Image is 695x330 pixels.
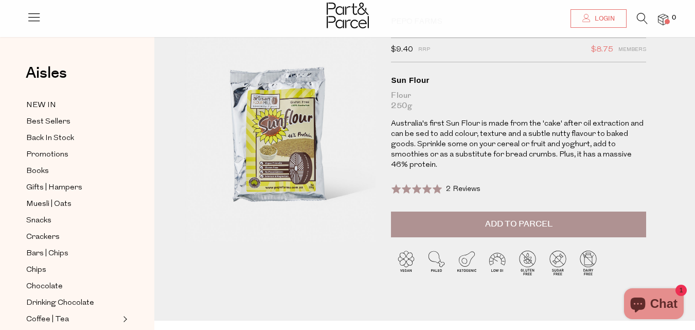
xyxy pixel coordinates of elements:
[571,9,627,28] a: Login
[391,43,413,57] span: $9.40
[327,3,369,28] img: Part&Parcel
[512,248,543,278] img: P_P-ICONS-Live_Bec_V11_Gluten_Free.svg
[26,62,67,84] span: Aisles
[26,132,120,145] a: Back In Stock
[421,248,452,278] img: P_P-ICONS-Live_Bec_V11_Paleo.svg
[26,65,67,91] a: Aisles
[482,248,512,278] img: P_P-ICONS-Live_Bec_V11_Low_Gi.svg
[26,165,120,178] a: Books
[26,99,120,112] a: NEW IN
[26,99,56,112] span: NEW IN
[391,75,646,85] div: Sun Flour
[26,115,120,128] a: Best Sellers
[26,198,120,211] a: Muesli | Oats
[26,231,60,244] span: Crackers
[26,149,68,161] span: Promotions
[391,212,646,237] button: Add to Parcel
[26,116,70,128] span: Best Sellers
[26,248,68,260] span: Bars | Chips
[26,247,120,260] a: Bars | Chips
[120,313,128,325] button: Expand/Collapse Coffee | Tea
[573,248,603,278] img: P_P-ICONS-Live_Bec_V11_Dairy_Free.svg
[26,165,49,178] span: Books
[185,17,376,242] img: Sun Flour
[26,264,46,276] span: Chips
[391,91,646,111] div: Flour 250g
[26,280,120,293] a: Chocolate
[26,314,69,326] span: Coffee | Tea
[543,248,573,278] img: P_P-ICONS-Live_Bec_V11_Sugar_Free.svg
[26,215,51,227] span: Snacks
[26,264,120,276] a: Chips
[26,214,120,227] a: Snacks
[26,198,72,211] span: Muesli | Oats
[26,297,94,309] span: Drinking Chocolate
[446,185,480,193] span: 2 Reviews
[452,248,482,278] img: P_P-ICONS-Live_Bec_V11_Ketogenic.svg
[418,43,430,57] span: RRP
[26,231,120,244] a: Crackers
[26,182,82,194] span: Gifts | Hampers
[658,14,668,25] a: 0
[26,132,74,145] span: Back In Stock
[669,13,679,23] span: 0
[26,148,120,161] a: Promotions
[618,43,646,57] span: Members
[621,288,687,322] inbox-online-store-chat: Shopify online store chat
[391,248,421,278] img: P_P-ICONS-Live_Bec_V11_Vegan.svg
[592,14,615,23] span: Login
[26,313,120,326] a: Coffee | Tea
[391,119,646,170] p: Australia's first Sun Flour is made from the 'cake' after oil extraction and can be sed to add co...
[26,181,120,194] a: Gifts | Hampers
[591,43,613,57] span: $8.75
[26,297,120,309] a: Drinking Chocolate
[485,218,553,230] span: Add to Parcel
[26,281,63,293] span: Chocolate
